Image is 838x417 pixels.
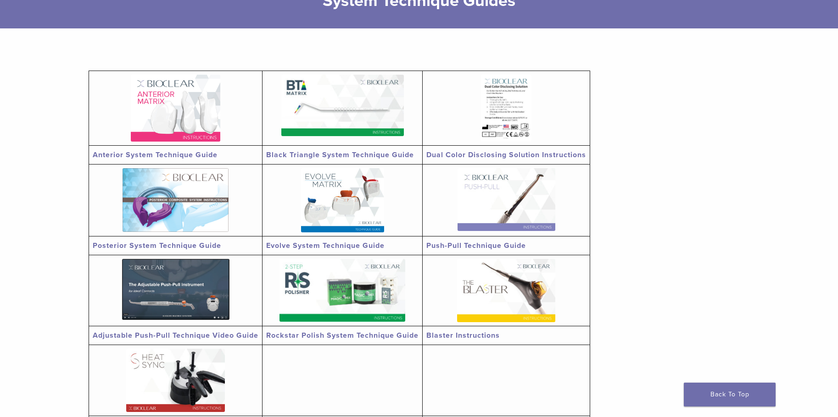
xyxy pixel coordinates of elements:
[93,241,221,250] a: Posterior System Technique Guide
[426,331,500,340] a: Blaster Instructions
[266,150,414,159] a: Black Triangle System Technique Guide
[266,331,419,340] a: Rockstar Polish System Technique Guide
[266,241,385,250] a: Evolve System Technique Guide
[426,241,526,250] a: Push-Pull Technique Guide
[426,150,586,159] a: Dual Color Disclosing Solution Instructions
[93,150,218,159] a: Anterior System Technique Guide
[684,383,776,406] a: Back To Top
[93,331,258,340] a: Adjustable Push-Pull Technique Video Guide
